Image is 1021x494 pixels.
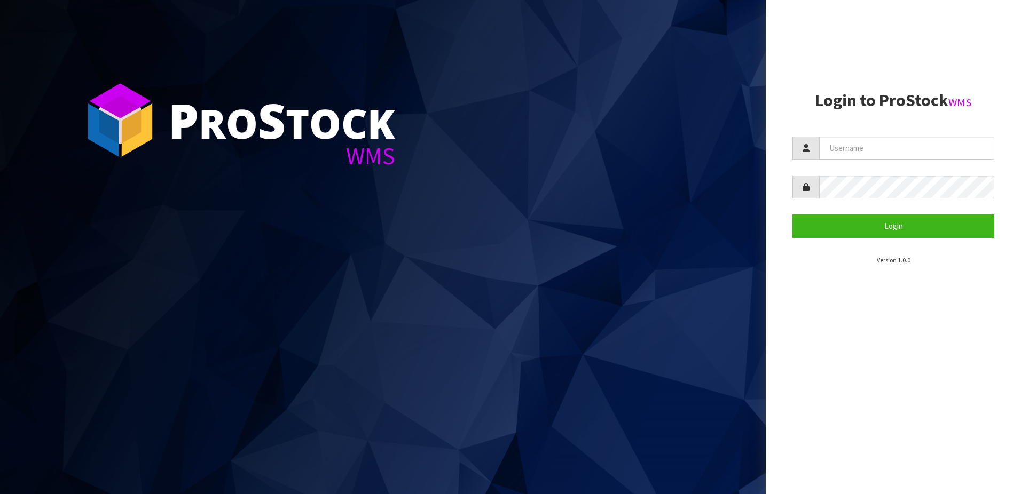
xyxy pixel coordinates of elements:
img: ProStock Cube [80,80,160,160]
h2: Login to ProStock [792,91,994,110]
div: ro tock [168,96,395,144]
input: Username [819,137,994,160]
div: WMS [168,144,395,168]
span: P [168,87,199,153]
small: Version 1.0.0 [877,256,910,264]
button: Login [792,214,994,237]
span: S [258,87,286,153]
small: WMS [948,95,972,109]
